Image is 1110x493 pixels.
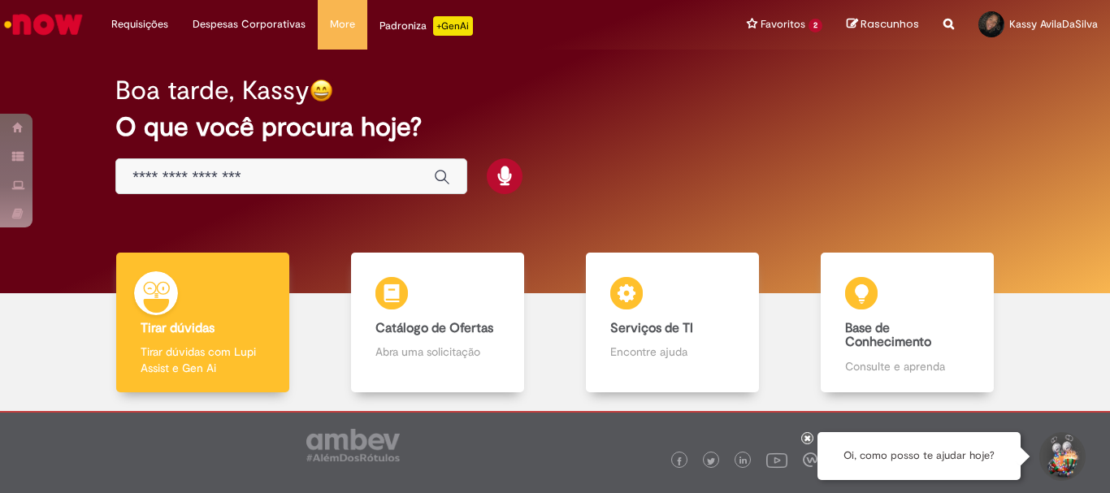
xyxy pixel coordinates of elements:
p: Tirar dúvidas com Lupi Assist e Gen Ai [141,344,264,376]
b: Tirar dúvidas [141,320,215,336]
div: Padroniza [379,16,473,36]
img: logo_footer_linkedin.png [739,456,748,466]
a: Catálogo de Ofertas Abra uma solicitação [320,253,555,393]
img: logo_footer_facebook.png [675,457,683,465]
img: happy-face.png [310,79,333,102]
span: Rascunhos [861,16,919,32]
span: Favoritos [761,16,805,32]
img: ServiceNow [2,8,85,41]
img: logo_footer_workplace.png [803,452,817,467]
p: Encontre ajuda [610,344,734,360]
span: 2 [809,19,822,32]
a: Tirar dúvidas Tirar dúvidas com Lupi Assist e Gen Ai [85,253,320,393]
span: Requisições [111,16,168,32]
b: Base de Conhecimento [845,320,931,351]
a: Base de Conhecimento Consulte e aprenda [790,253,1025,393]
h2: O que você procura hoje? [115,113,995,141]
p: Abra uma solicitação [375,344,499,360]
img: logo_footer_youtube.png [766,449,787,470]
span: Kassy AvilaDaSilva [1009,17,1098,31]
img: logo_footer_ambev_rotulo_gray.png [306,429,400,461]
a: Rascunhos [847,17,919,32]
p: +GenAi [433,16,473,36]
p: Consulte e aprenda [845,358,969,374]
h2: Boa tarde, Kassy [115,76,310,105]
img: logo_footer_twitter.png [707,457,715,465]
b: Serviços de TI [610,320,693,336]
span: Despesas Corporativas [193,16,306,32]
button: Iniciar Conversa de Suporte [1037,432,1086,481]
span: More [330,16,355,32]
b: Catálogo de Ofertas [375,320,493,336]
div: Oi, como posso te ajudar hoje? [817,432,1021,480]
a: Serviços de TI Encontre ajuda [555,253,790,393]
